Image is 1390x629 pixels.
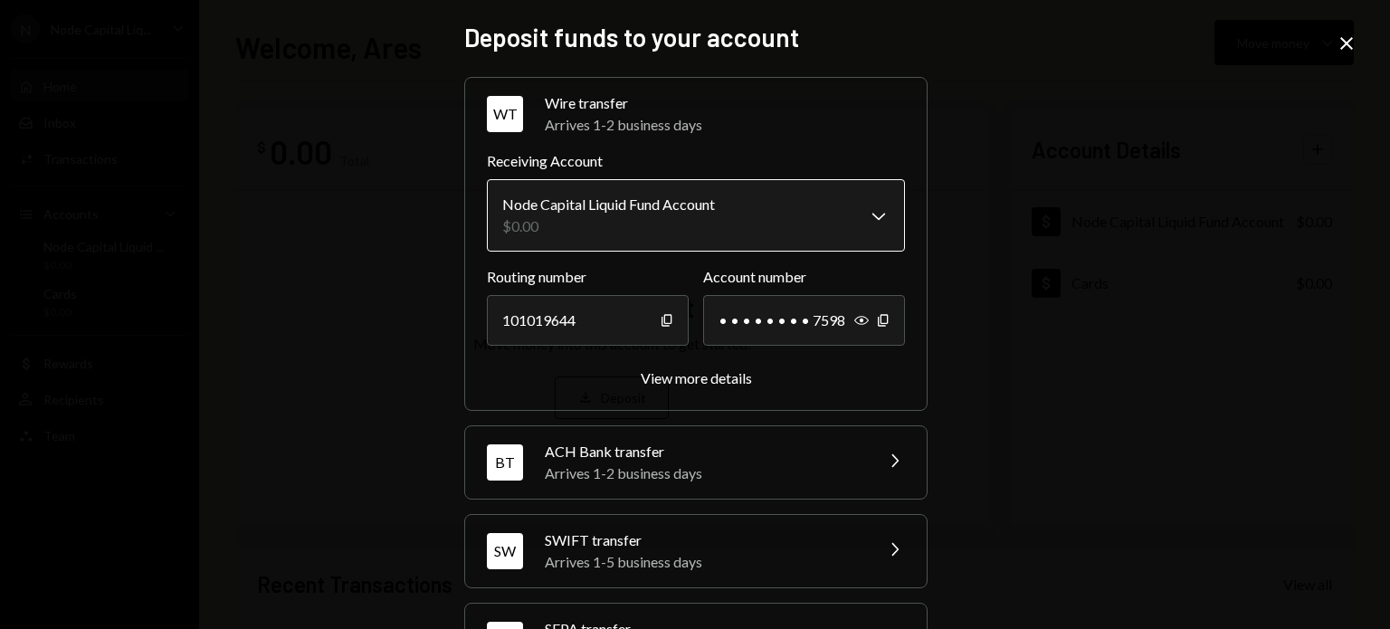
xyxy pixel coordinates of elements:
button: Receiving Account [487,179,905,252]
label: Receiving Account [487,150,905,172]
button: View more details [641,369,752,388]
div: • • • • • • • • 7598 [703,295,905,346]
div: ACH Bank transfer [545,441,862,462]
div: BT [487,444,523,481]
div: View more details [641,369,752,386]
label: Account number [703,266,905,288]
div: WTWire transferArrives 1-2 business days [487,150,905,388]
div: Arrives 1-2 business days [545,114,905,136]
label: Routing number [487,266,689,288]
div: WT [487,96,523,132]
div: Arrives 1-5 business days [545,551,862,573]
div: SW [487,533,523,569]
button: BTACH Bank transferArrives 1-2 business days [465,426,927,499]
h2: Deposit funds to your account [464,20,926,55]
div: SWIFT transfer [545,529,862,551]
button: WTWire transferArrives 1-2 business days [465,78,927,150]
div: 101019644 [487,295,689,346]
button: SWSWIFT transferArrives 1-5 business days [465,515,927,587]
div: Arrives 1-2 business days [545,462,862,484]
div: Wire transfer [545,92,905,114]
